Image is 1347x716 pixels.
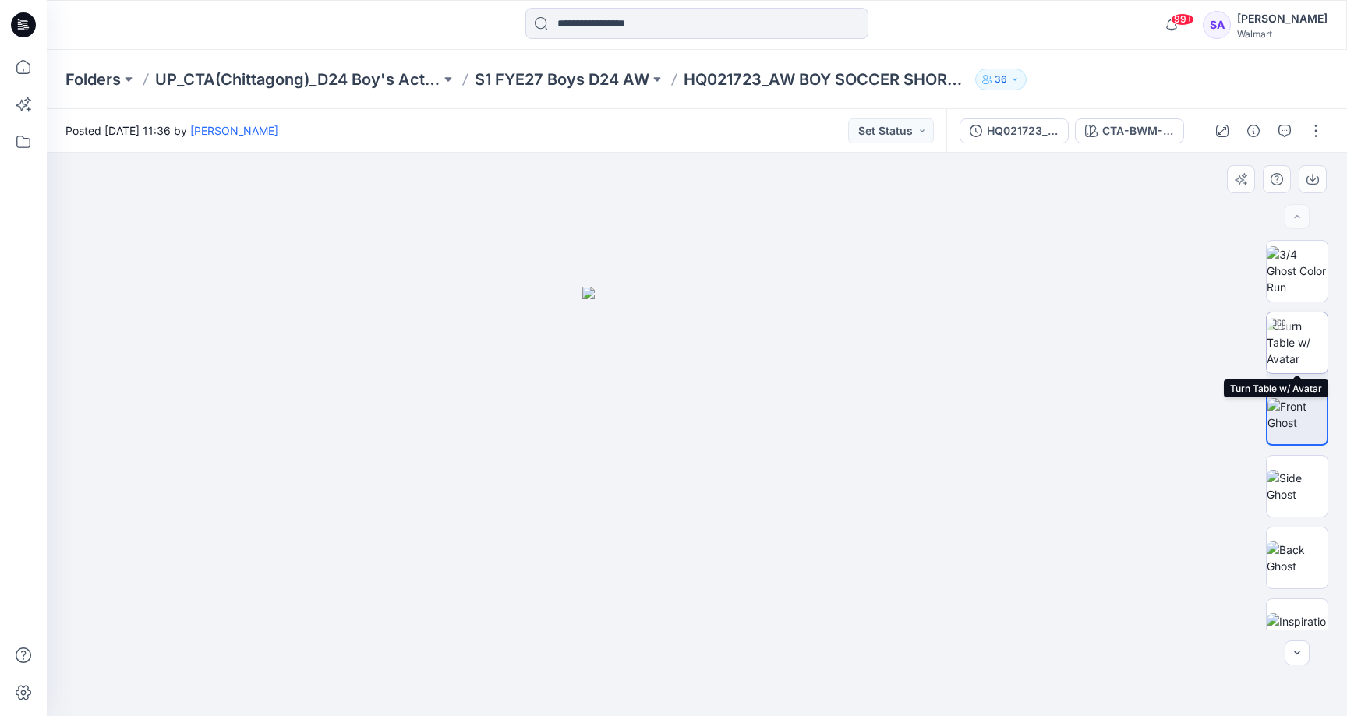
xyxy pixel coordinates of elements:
button: Details [1241,118,1266,143]
button: CTA-BWM-S26-P205(C4) [1075,118,1184,143]
p: HQ021723_AW BOY SOCCER SHORT_Opt 1 [684,69,969,90]
img: Back Ghost [1267,541,1328,574]
a: Folders [65,69,121,90]
img: Turn Table w/ Avatar [1267,318,1328,367]
div: Walmart [1237,28,1328,40]
img: 3/4 Ghost Color Run [1267,246,1328,295]
button: HQ021723_AW BOY SOCCER SHORT_Opt 1 [960,118,1069,143]
img: Inspiration Image_1 [1267,613,1328,646]
div: HQ021723_AW BOY SOCCER SHORT_Opt 1 [987,122,1059,139]
img: Front Ghost [1267,398,1327,431]
a: [PERSON_NAME] [190,124,278,137]
button: 36 [975,69,1027,90]
a: UP_CTA(Chittagong)_D24 Boy's Active [155,69,440,90]
span: 99+ [1171,13,1194,26]
div: CTA-BWM-S26-P205(C4) [1102,122,1174,139]
img: Side Ghost [1267,470,1328,503]
p: 36 [995,71,1007,88]
div: [PERSON_NAME] [1237,9,1328,28]
div: SA [1203,11,1231,39]
a: S1 FYE27 Boys D24 AW [475,69,649,90]
img: eyJhbGciOiJIUzI1NiIsImtpZCI6IjAiLCJzbHQiOiJzZXMiLCJ0eXAiOiJKV1QifQ.eyJkYXRhIjp7InR5cGUiOiJzdG9yYW... [582,287,811,716]
span: Posted [DATE] 11:36 by [65,122,278,139]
